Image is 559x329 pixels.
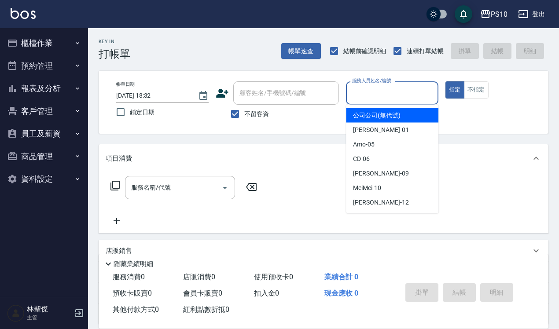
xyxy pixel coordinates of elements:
span: 使用預收卡 0 [254,273,293,281]
span: MeiMei -10 [353,183,381,193]
button: 客戶管理 [4,100,85,123]
button: 指定 [445,81,464,99]
button: 帳單速查 [281,43,321,59]
span: [PERSON_NAME] -09 [353,169,408,178]
span: CD -06 [353,154,370,164]
span: 扣入金 0 [254,289,279,297]
img: Person [7,304,25,322]
span: 連續打單結帳 [407,47,444,56]
span: 店販消費 0 [183,273,215,281]
p: 店販銷售 [106,246,132,256]
div: 項目消費 [99,144,548,172]
label: 帳單日期 [116,81,135,88]
span: 紅利點數折抵 0 [183,305,229,314]
span: Amo -05 [353,140,375,149]
img: Logo [11,8,36,19]
div: PS10 [491,9,508,20]
span: [PERSON_NAME] -12 [353,198,408,207]
button: Choose date, selected date is 2025-09-17 [193,85,214,106]
span: 預收卡販賣 0 [113,289,152,297]
span: 業績合計 0 [324,273,358,281]
button: save [455,5,472,23]
span: 不留客資 [244,110,269,119]
input: YYYY/MM/DD hh:mm [116,88,189,103]
button: Open [218,181,232,195]
span: 結帳前確認明細 [343,47,386,56]
span: 現金應收 0 [324,289,358,297]
span: 服務消費 0 [113,273,145,281]
button: 商品管理 [4,145,85,168]
button: 登出 [515,6,548,22]
button: 櫃檯作業 [4,32,85,55]
h2: Key In [99,39,130,44]
button: 預約管理 [4,55,85,77]
span: [PERSON_NAME] -01 [353,125,408,135]
h3: 打帳單 [99,48,130,60]
p: 隱藏業績明細 [114,260,153,269]
p: 項目消費 [106,154,132,163]
span: 會員卡販賣 0 [183,289,222,297]
label: 服務人員姓名/編號 [352,77,391,84]
div: 店販銷售 [99,240,548,261]
span: 公司公司 (無代號) [353,111,401,120]
button: 資料設定 [4,168,85,190]
span: 鎖定日期 [130,108,154,117]
p: 主管 [27,314,72,322]
button: 員工及薪資 [4,122,85,145]
button: PS10 [477,5,511,23]
button: 報表及分析 [4,77,85,100]
span: 其他付款方式 0 [113,305,159,314]
h5: 林聖傑 [27,305,72,314]
button: 不指定 [464,81,489,99]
